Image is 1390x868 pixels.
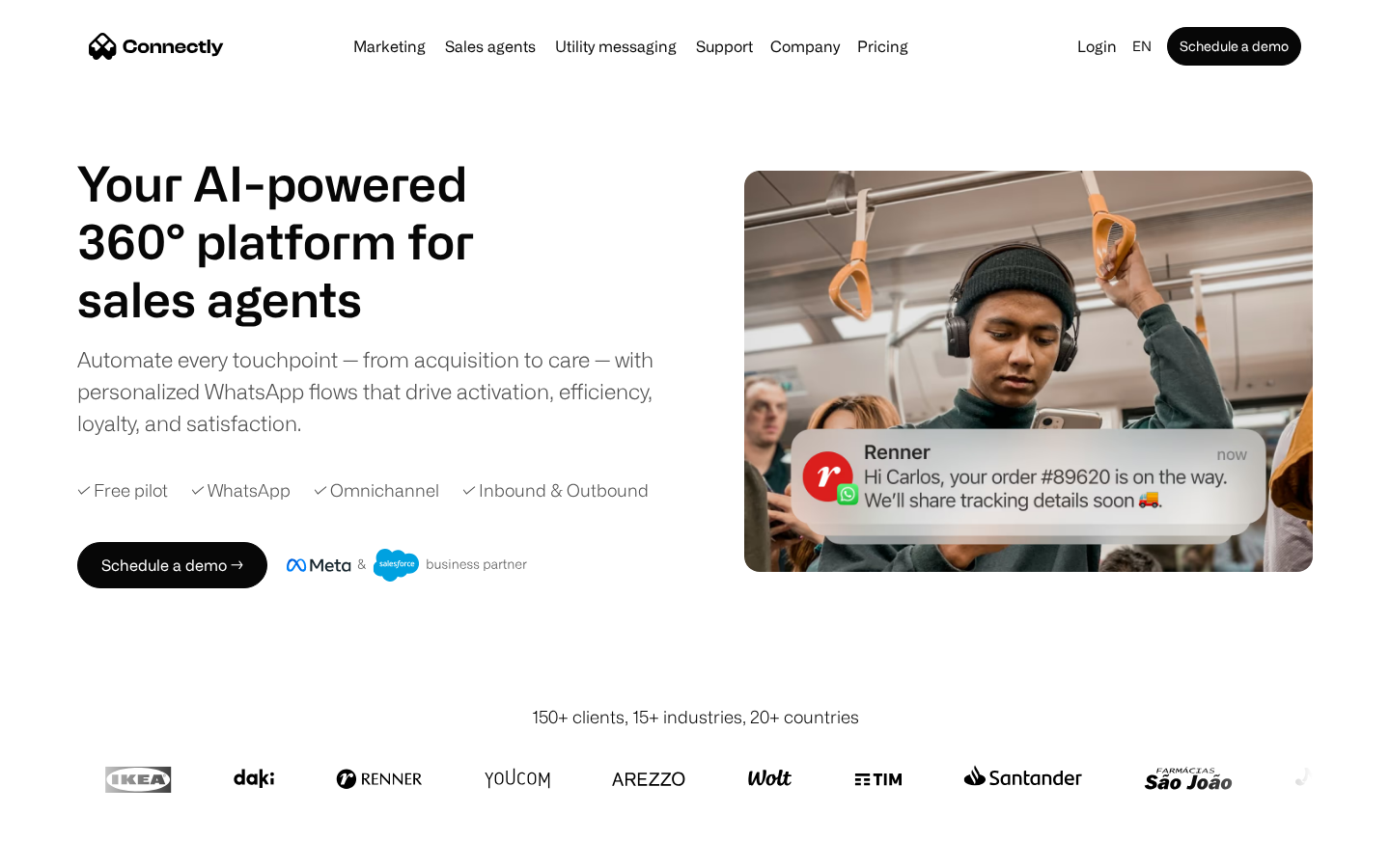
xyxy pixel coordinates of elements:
[19,832,116,861] aside: Language selected: English
[688,39,761,54] a: Support
[287,549,528,582] img: Meta and Salesforce business partner badge.
[39,834,116,861] ul: Language list
[77,477,168,503] div: ✓ Free pilot
[1070,33,1125,60] a: Login
[547,39,684,54] a: Utility messaging
[1125,33,1163,60] div: en
[437,39,543,54] a: Sales agents
[1132,33,1152,60] div: en
[849,39,916,54] a: Pricing
[77,343,685,439] div: Automate every touchpoint — from acquisition to care — with personalized WhatsApp flows that driv...
[346,39,433,54] a: Marketing
[764,33,846,60] div: Company
[462,477,649,503] div: ✓ Inbound & Outbound
[77,542,267,588] a: Schedule a demo →
[191,477,291,503] div: ✓ WhatsApp
[77,270,521,328] div: carousel
[314,477,439,503] div: ✓ Omnichannel
[1167,27,1301,66] a: Schedule a demo
[77,270,521,328] div: 1 of 4
[89,32,224,61] a: home
[532,704,859,730] div: 150+ clients, 15+ industries, 20+ countries
[77,270,521,328] h1: sales agents
[770,33,840,60] div: Company
[77,154,521,270] h1: Your AI-powered 360° platform for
